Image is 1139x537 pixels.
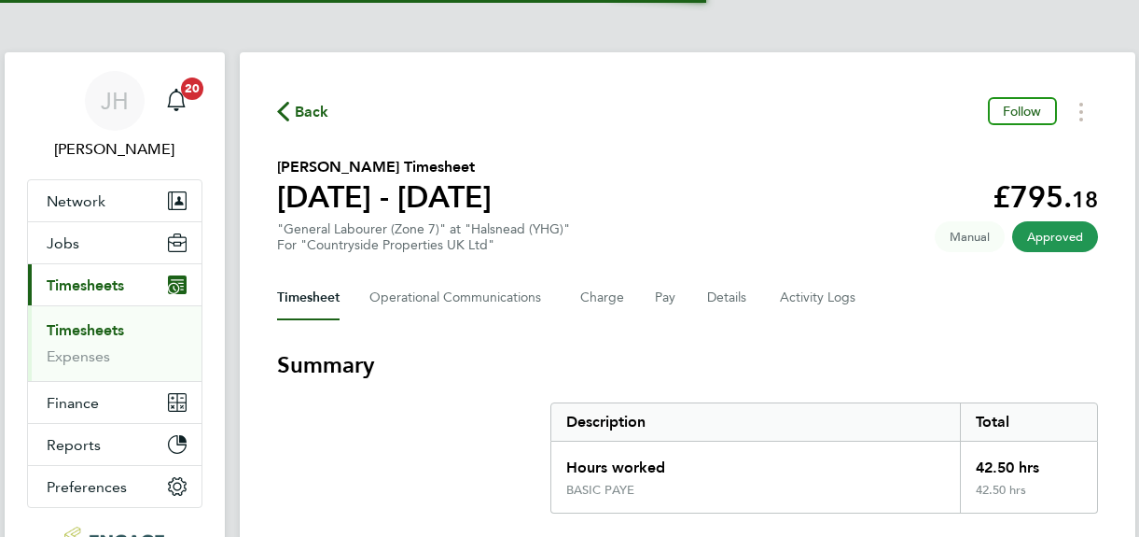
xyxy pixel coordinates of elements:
div: Hours worked [551,442,961,483]
div: Description [551,403,961,441]
button: Operational Communications [369,276,550,320]
span: Reports [47,436,101,454]
h3: Summary [277,350,1098,380]
span: This timesheet was manually created. [935,221,1005,252]
a: Expenses [47,347,110,365]
a: Timesheets [47,321,124,339]
button: Jobs [28,222,201,263]
app-decimal: £795. [993,179,1098,215]
button: Timesheets Menu [1064,97,1098,126]
button: Back [277,100,329,123]
span: JH [101,89,129,113]
button: Finance [28,382,201,423]
button: Timesheets [28,264,201,305]
button: Charge [580,276,625,320]
div: "General Labourer (Zone 7)" at "Halsnead (YHG)" [277,221,570,253]
span: Finance [47,394,99,412]
span: 20 [181,78,203,100]
span: Follow [1003,103,1042,120]
span: Timesheets [47,276,124,294]
button: Network [28,180,201,221]
div: 42.50 hrs [960,442,1096,483]
a: 20 [158,71,195,131]
span: 18 [1072,186,1098,213]
a: JH[PERSON_NAME] [27,71,202,161]
button: Follow [988,97,1057,125]
div: Summary [550,403,1098,514]
button: Details [707,276,750,320]
h2: [PERSON_NAME] Timesheet [277,156,492,178]
span: Preferences [47,478,127,496]
button: Reports [28,424,201,465]
h1: [DATE] - [DATE] [277,178,492,216]
button: Pay [655,276,677,320]
div: BASIC PAYE [566,483,634,498]
div: 42.50 hrs [960,483,1096,513]
span: Back [295,101,329,123]
div: Total [960,403,1096,441]
span: Jobs [47,234,79,252]
div: For "Countryside Properties UK Ltd" [277,237,570,253]
span: This timesheet has been approved. [1012,221,1098,252]
span: Network [47,192,105,210]
button: Preferences [28,466,201,507]
button: Timesheet [277,276,340,320]
span: Jane Howley [27,138,202,161]
button: Activity Logs [780,276,858,320]
div: Timesheets [28,305,201,381]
